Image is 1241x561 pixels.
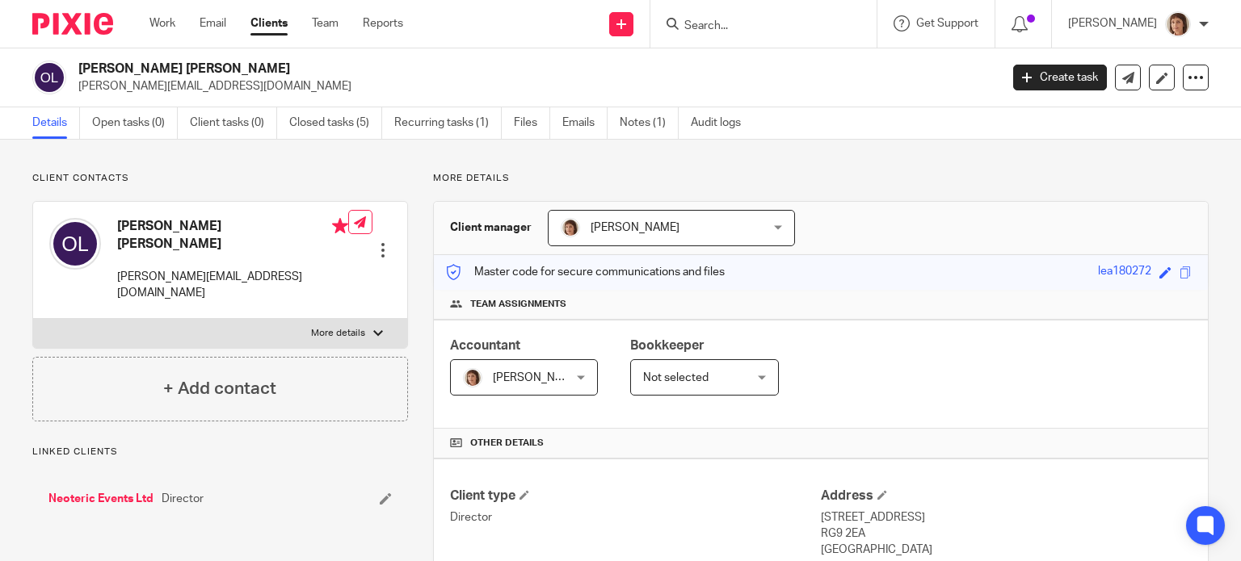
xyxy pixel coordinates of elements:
[1098,263,1151,282] div: lea180272
[821,525,1192,542] p: RG9 2EA
[683,19,828,34] input: Search
[591,222,679,233] span: [PERSON_NAME]
[149,15,175,31] a: Work
[450,509,821,525] p: Director
[821,488,1192,504] h4: Address
[363,15,403,31] a: Reports
[470,298,566,311] span: Team assignments
[117,269,348,302] p: [PERSON_NAME][EMAIL_ADDRESS][DOMAIN_NAME]
[463,368,482,387] img: Pixie%204.jpg
[332,218,348,234] i: Primary
[200,15,226,31] a: Email
[92,107,178,139] a: Open tasks (0)
[643,372,709,383] span: Not selected
[821,509,1192,525] p: [STREET_ADDRESS]
[394,107,502,139] a: Recurring tasks (1)
[78,78,989,94] p: [PERSON_NAME][EMAIL_ADDRESS][DOMAIN_NAME]
[32,172,408,185] p: Client contacts
[78,61,807,77] h2: [PERSON_NAME] [PERSON_NAME]
[450,488,821,504] h4: Client type
[1165,11,1191,37] img: Pixie%204.jpg
[117,218,348,253] h4: [PERSON_NAME] [PERSON_NAME]
[630,339,705,352] span: Bookkeeper
[312,15,339,31] a: Team
[32,13,113,35] img: Pixie
[162,491,204,507] span: Director
[450,220,532,236] h3: Client manager
[1068,15,1157,31] p: [PERSON_NAME]
[49,218,101,270] img: svg%3E
[821,542,1192,558] p: [GEOGRAPHIC_DATA]
[1013,65,1107,90] a: Create task
[493,372,582,383] span: [PERSON_NAME]
[620,107,679,139] a: Notes (1)
[163,376,276,401] h4: + Add contact
[289,107,382,139] a: Closed tasks (5)
[470,437,544,450] span: Other details
[250,15,288,31] a: Clients
[311,327,365,340] p: More details
[450,339,520,352] span: Accountant
[433,172,1209,185] p: More details
[561,218,580,237] img: Pixie%204.jpg
[562,107,608,139] a: Emails
[190,107,277,139] a: Client tasks (0)
[691,107,753,139] a: Audit logs
[32,107,80,139] a: Details
[446,264,725,280] p: Master code for secure communications and files
[514,107,550,139] a: Files
[32,61,66,94] img: svg%3E
[32,446,408,458] p: Linked clients
[48,491,154,507] a: Neoteric Events Ltd
[916,18,978,29] span: Get Support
